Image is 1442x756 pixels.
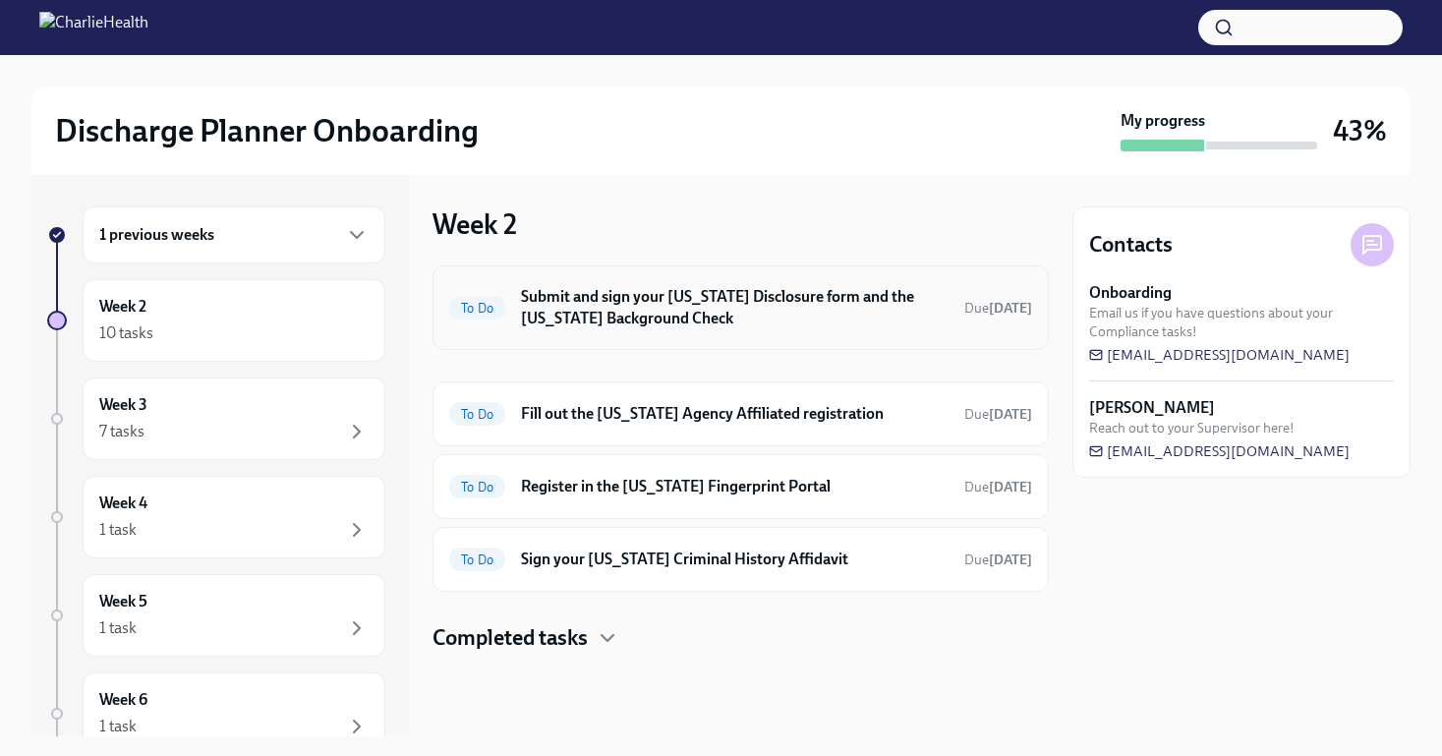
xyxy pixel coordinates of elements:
a: To DoSubmit and sign your [US_STATE] Disclosure form and the [US_STATE] Background CheckDue[DATE] [449,282,1032,333]
h6: Submit and sign your [US_STATE] Disclosure form and the [US_STATE] Background Check [521,286,949,329]
span: Due [964,300,1032,317]
span: Due [964,552,1032,568]
a: Week 37 tasks [47,378,385,460]
span: To Do [449,407,505,422]
h2: Discharge Planner Onboarding [55,111,479,150]
h3: Week 2 [433,206,517,242]
a: [EMAIL_ADDRESS][DOMAIN_NAME] [1089,441,1350,461]
strong: Onboarding [1089,282,1172,304]
span: September 1st, 2025 09:00 [964,478,1032,496]
div: 1 previous weeks [83,206,385,263]
span: August 22nd, 2025 09:00 [964,299,1032,318]
a: Week 210 tasks [47,279,385,362]
h6: Week 6 [99,689,147,711]
span: To Do [449,301,505,316]
h4: Completed tasks [433,623,588,653]
strong: My progress [1121,110,1205,132]
h6: Week 2 [99,296,146,318]
span: To Do [449,552,505,567]
span: To Do [449,480,505,494]
span: September 1st, 2025 09:00 [964,551,1032,569]
h6: Week 3 [99,394,147,416]
a: [EMAIL_ADDRESS][DOMAIN_NAME] [1089,345,1350,365]
strong: [DATE] [989,300,1032,317]
a: To DoRegister in the [US_STATE] Fingerprint PortalDue[DATE] [449,471,1032,502]
img: CharlieHealth [39,12,148,43]
strong: [DATE] [989,552,1032,568]
div: Completed tasks [433,623,1049,653]
h3: 43% [1333,113,1387,148]
h6: Sign your [US_STATE] Criminal History Affidavit [521,549,949,570]
h6: Week 4 [99,493,147,514]
a: Week 61 task [47,672,385,755]
div: 10 tasks [99,322,153,344]
span: Email us if you have questions about your Compliance tasks! [1089,304,1394,341]
div: 7 tasks [99,421,144,442]
span: Due [964,406,1032,423]
a: Week 51 task [47,574,385,657]
strong: [DATE] [989,479,1032,495]
strong: [DATE] [989,406,1032,423]
div: 1 task [99,617,137,639]
a: To DoFill out the [US_STATE] Agency Affiliated registrationDue[DATE] [449,398,1032,430]
h6: 1 previous weeks [99,224,214,246]
h6: Register in the [US_STATE] Fingerprint Portal [521,476,949,497]
h6: Fill out the [US_STATE] Agency Affiliated registration [521,403,949,425]
div: 1 task [99,716,137,737]
h6: Week 5 [99,591,147,612]
a: Week 41 task [47,476,385,558]
span: August 28th, 2025 09:00 [964,405,1032,424]
span: Reach out to your Supervisor here! [1089,419,1295,437]
strong: [PERSON_NAME] [1089,397,1215,419]
a: To DoSign your [US_STATE] Criminal History AffidavitDue[DATE] [449,544,1032,575]
h4: Contacts [1089,230,1173,260]
span: Due [964,479,1032,495]
div: 1 task [99,519,137,541]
